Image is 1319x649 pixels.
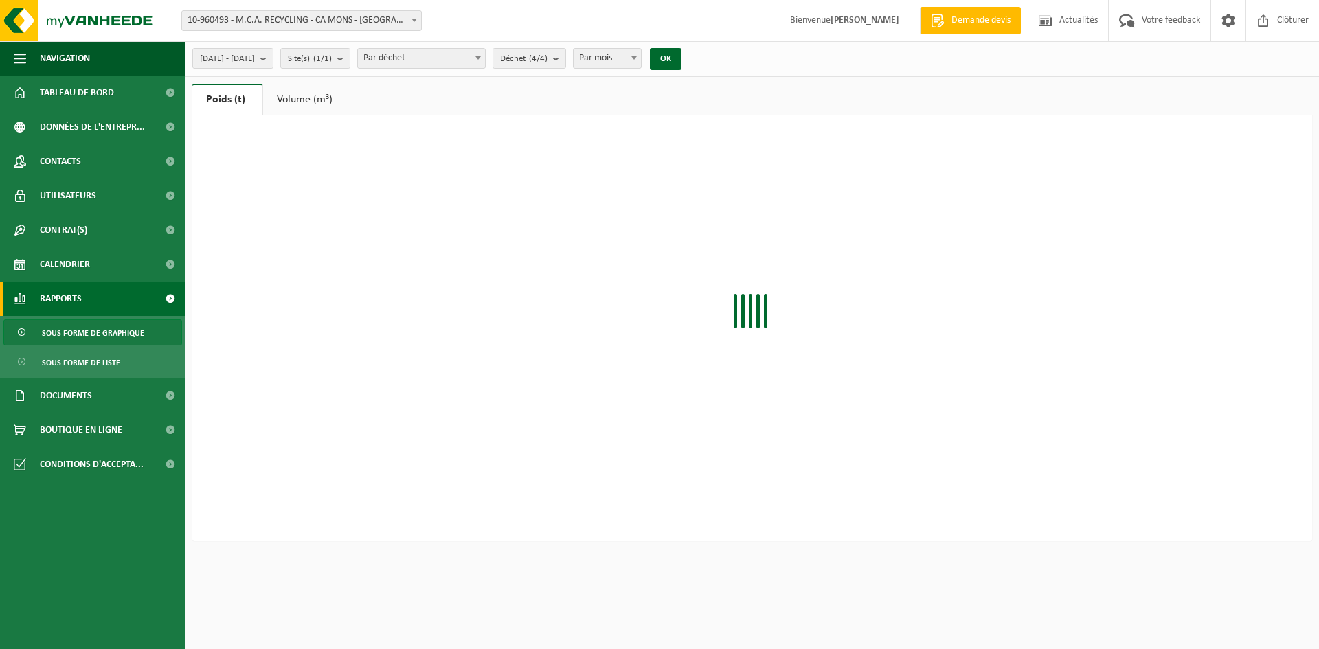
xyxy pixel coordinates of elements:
[3,349,182,375] a: Sous forme de liste
[40,378,92,413] span: Documents
[181,10,422,31] span: 10-960493 - M.C.A. RECYCLING - CA MONS - MONS
[358,49,485,68] span: Par déchet
[192,48,273,69] button: [DATE] - [DATE]
[3,319,182,345] a: Sous forme de graphique
[40,282,82,316] span: Rapports
[650,48,681,70] button: OK
[40,110,145,144] span: Données de l'entrepr...
[920,7,1021,34] a: Demande devis
[40,247,90,282] span: Calendrier
[831,15,899,25] strong: [PERSON_NAME]
[200,49,255,69] span: [DATE] - [DATE]
[529,54,548,63] count: (4/4)
[573,48,642,69] span: Par mois
[40,41,90,76] span: Navigation
[40,144,81,179] span: Contacts
[280,48,350,69] button: Site(s)(1/1)
[288,49,332,69] span: Site(s)
[192,84,262,115] a: Poids (t)
[40,76,114,110] span: Tableau de bord
[42,350,120,376] span: Sous forme de liste
[40,413,122,447] span: Boutique en ligne
[40,447,144,481] span: Conditions d'accepta...
[313,54,332,63] count: (1/1)
[263,84,350,115] a: Volume (m³)
[500,49,548,69] span: Déchet
[948,14,1014,27] span: Demande devis
[357,48,486,69] span: Par déchet
[42,320,144,346] span: Sous forme de graphique
[493,48,566,69] button: Déchet(4/4)
[182,11,421,30] span: 10-960493 - M.C.A. RECYCLING - CA MONS - MONS
[574,49,641,68] span: Par mois
[40,213,87,247] span: Contrat(s)
[40,179,96,213] span: Utilisateurs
